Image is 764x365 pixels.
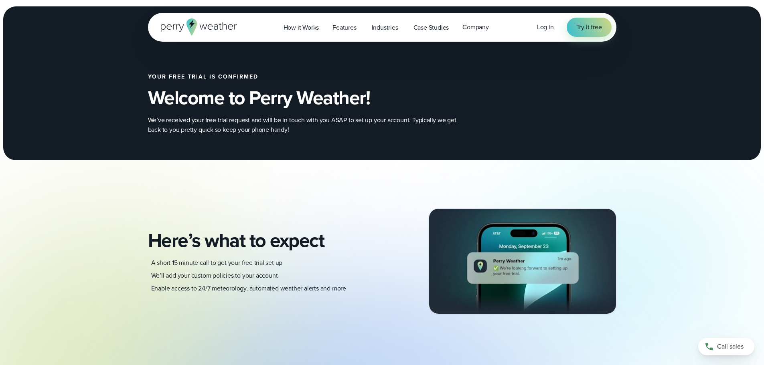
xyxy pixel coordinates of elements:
[537,22,554,32] a: Log in
[151,271,278,280] p: We’ll add your custom policies to your account
[567,18,612,37] a: Try it free
[151,258,283,268] p: A short 15 minute call to get your free trial set up
[332,23,356,32] span: Features
[576,22,602,32] span: Try it free
[462,22,489,32] span: Company
[277,19,326,36] a: How it Works
[717,342,744,351] span: Call sales
[148,229,376,252] h2: Here’s what to expect
[413,23,449,32] span: Case Studies
[148,115,469,135] p: We’ve received your free trial request and will be in touch with you ASAP to set up your account....
[698,338,754,355] a: Call sales
[407,19,456,36] a: Case Studies
[151,284,346,293] p: Enable access to 24/7 meteorology, automated weather alerts and more
[284,23,319,32] span: How it Works
[148,87,496,109] h2: Welcome to Perry Weather!
[148,74,496,80] h2: Your free trial is confirmed
[372,23,398,32] span: Industries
